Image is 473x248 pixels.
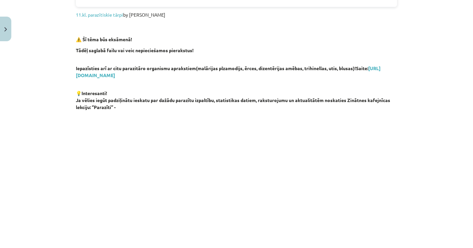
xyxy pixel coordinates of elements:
[4,27,7,32] img: icon-close-lesson-0947bae3869378f0d4975bcd49f059093ad1ed9edebbc8119c70593378902aed.svg
[76,47,194,53] strong: Tādēļ saglabā failu vai veic nepieciešamos pierakstus!
[76,11,397,18] p: by [PERSON_NAME]
[76,90,390,110] strong: 💡Interesanti! Ja vēlies iegūt padziļinātu ieskatu par dažādu parazītu izpaltību, statistikas dati...
[76,65,381,78] strong: Iepazīsties arī ar citu parazitāro organismu aprakstiem(malārijas plzamodijs, ērces, dizentērijas...
[76,36,132,42] strong: ⚠️ Šī tēma būs eksāmenā!
[76,12,123,18] a: 11.kl. parazītiskie tārpi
